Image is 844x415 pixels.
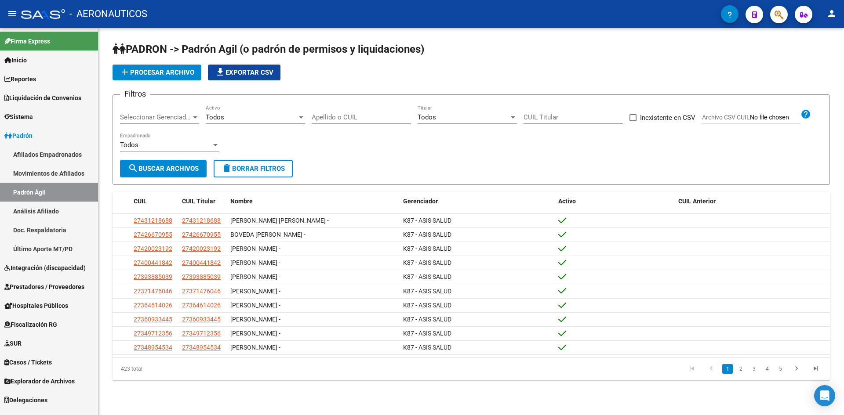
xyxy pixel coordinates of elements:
span: SUR [4,339,22,348]
span: Hospitales Públicos [4,301,68,310]
span: 27360933445 [134,316,172,323]
span: 27348954534 [182,344,221,351]
span: 27360933445 [182,316,221,323]
span: Liquidación de Convenios [4,93,81,103]
mat-icon: add [120,67,130,77]
span: 27420023192 [182,245,221,252]
button: Exportar CSV [208,65,280,80]
li: page 1 [721,361,734,376]
button: Buscar Archivos [120,160,207,177]
span: Activo [558,198,576,205]
mat-icon: menu [7,8,18,19]
span: 27371476046 [134,288,172,295]
mat-icon: person [826,8,837,19]
input: Archivo CSV CUIL [750,114,800,122]
span: 27348954534 [134,344,172,351]
span: 27364614026 [134,302,172,309]
datatable-header-cell: CUIL Anterior [675,192,830,211]
span: Todos [418,113,436,121]
a: 4 [762,364,772,374]
span: Gerenciador [403,198,438,205]
datatable-header-cell: Nombre [227,192,400,211]
span: 27371476046 [182,288,221,295]
span: K87 - ASIS SALUD [403,316,451,323]
a: go to last page [808,364,824,374]
span: Prestadores / Proveedores [4,282,84,292]
span: 27426670955 [134,231,172,238]
a: 2 [735,364,746,374]
span: [PERSON_NAME] [PERSON_NAME] - [230,217,329,224]
span: K87 - ASIS SALUD [403,302,451,309]
span: Delegaciones [4,395,47,405]
span: BOVEDA [PERSON_NAME] - [230,231,306,238]
span: Buscar Archivos [128,165,199,173]
span: 27393885039 [134,273,172,280]
span: K87 - ASIS SALUD [403,273,451,280]
span: [PERSON_NAME] - [230,273,280,280]
span: CUIL Titular [182,198,215,205]
span: - AERONAUTICOS [69,4,147,24]
datatable-header-cell: CUIL Titular [178,192,227,211]
button: Borrar Filtros [214,160,293,177]
a: 5 [775,364,786,374]
span: 27420023192 [134,245,172,252]
li: page 5 [774,361,787,376]
span: Todos [120,141,138,149]
span: Seleccionar Gerenciador [120,113,191,121]
span: K87 - ASIS SALUD [403,259,451,266]
span: [PERSON_NAME] - [230,245,280,252]
span: 27400441842 [182,259,221,266]
span: Fiscalización RG [4,320,57,329]
span: 27426670955 [182,231,221,238]
span: Casos / Tickets [4,357,52,367]
span: Padrón [4,131,33,141]
a: go to previous page [703,364,720,374]
span: Sistema [4,112,33,122]
span: Reportes [4,74,36,84]
span: [PERSON_NAME] - [230,316,280,323]
span: Exportar CSV [215,69,273,76]
li: page 4 [760,361,774,376]
h3: Filtros [120,88,150,100]
span: Firma Express [4,36,50,46]
a: 3 [749,364,759,374]
span: Explorador de Archivos [4,376,75,386]
a: go to next page [788,364,805,374]
span: K87 - ASIS SALUD [403,344,451,351]
span: [PERSON_NAME] - [230,302,280,309]
span: [PERSON_NAME] - [230,330,280,337]
span: Todos [206,113,224,121]
span: 27393885039 [182,273,221,280]
span: K87 - ASIS SALUD [403,330,451,337]
span: Borrar Filtros [222,165,285,173]
span: Inexistente en CSV [640,112,695,123]
span: Integración (discapacidad) [4,263,86,273]
mat-icon: file_download [215,67,226,77]
button: Procesar archivo [113,65,201,80]
a: go to first page [684,364,700,374]
span: CUIL [134,198,147,205]
div: 423 total [113,358,255,380]
span: [PERSON_NAME] - [230,259,280,266]
span: CUIL Anterior [678,198,716,205]
li: page 3 [747,361,760,376]
span: 27431218688 [134,217,172,224]
a: 1 [722,364,733,374]
span: K87 - ASIS SALUD [403,288,451,295]
mat-icon: search [128,163,138,173]
span: Archivo CSV CUIL [702,114,750,121]
datatable-header-cell: Activo [555,192,675,211]
span: [PERSON_NAME] - [230,344,280,351]
span: 27364614026 [182,302,221,309]
datatable-header-cell: Gerenciador [400,192,555,211]
span: 27431218688 [182,217,221,224]
datatable-header-cell: CUIL [130,192,178,211]
span: K87 - ASIS SALUD [403,217,451,224]
span: Nombre [230,198,253,205]
mat-icon: help [800,109,811,119]
mat-icon: delete [222,163,232,173]
span: 27349712356 [134,330,172,337]
span: 27400441842 [134,259,172,266]
span: [PERSON_NAME] - [230,288,280,295]
span: Inicio [4,55,27,65]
